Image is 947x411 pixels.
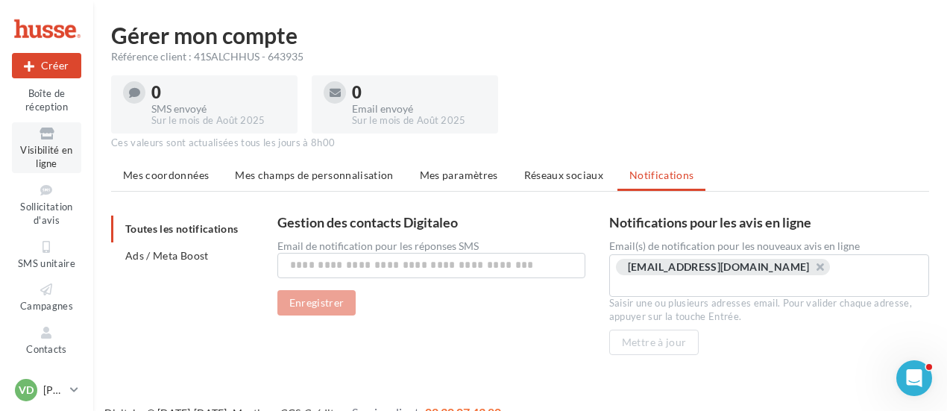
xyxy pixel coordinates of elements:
[111,24,929,46] h1: Gérer mon compte
[12,364,81,401] a: Médiathèque
[12,278,81,315] a: Campagnes
[12,62,81,116] a: Boîte de réception18
[896,360,932,396] iframe: Intercom live chat
[12,53,81,78] button: Créer
[18,257,75,269] span: SMS unitaire
[20,300,73,312] span: Campagnes
[235,169,394,181] span: Mes champs de personnalisation
[12,122,81,173] a: Visibilité en ligne
[628,260,810,273] div: [EMAIL_ADDRESS][DOMAIN_NAME]
[19,383,34,398] span: VD
[277,216,585,229] h3: Gestion des contacts Digitaleo
[277,241,585,251] div: Email de notification pour les réponses SMS
[609,297,929,324] div: Saisir une ou plusieurs adresses email. Pour valider chaque adresse, appuyer sur la touche Entrée.
[609,216,929,229] h3: Notifications pour les avis en ligne
[125,249,209,262] span: Ads / Meta Boost
[25,87,68,113] span: Boîte de réception
[20,144,72,170] span: Visibilité en ligne
[420,169,498,181] span: Mes paramètres
[123,169,209,181] span: Mes coordonnées
[111,49,929,64] div: Référence client : 41SALCHHUS - 643935
[524,169,603,181] span: Réseaux sociaux
[12,321,81,358] a: Contacts
[151,84,286,101] div: 0
[609,330,699,355] button: Mettre à jour
[12,376,81,404] a: VD [PERSON_NAME]
[12,236,81,272] a: SMS unitaire
[20,201,72,227] span: Sollicitation d'avis
[352,104,486,114] div: Email envoyé
[277,290,356,316] button: Enregistrer
[43,383,64,398] p: [PERSON_NAME]
[151,104,286,114] div: SMS envoyé
[151,114,286,128] div: Sur le mois de Août 2025
[352,114,486,128] div: Sur le mois de Août 2025
[12,53,81,78] div: Nouvelle campagne
[609,241,929,251] label: Email(s) de notification pour les nouveaux avis en ligne
[26,343,67,355] span: Contacts
[111,137,929,150] div: Ces valeurs sont actualisées tous les jours à 8h00
[352,84,486,101] div: 0
[12,179,81,230] a: Sollicitation d'avis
